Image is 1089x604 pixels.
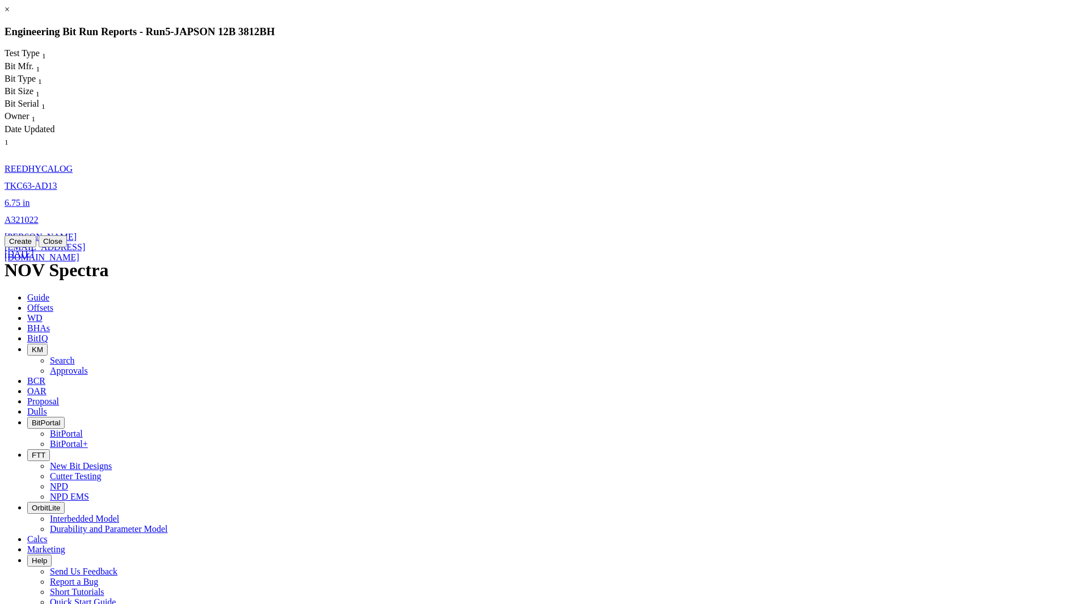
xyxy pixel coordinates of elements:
[5,5,10,14] a: ×
[5,124,61,147] div: Sort None
[5,86,61,99] div: Bit Size Sort None
[32,504,60,512] span: OrbitLite
[5,164,73,174] a: REEDHYCALOG
[5,235,36,247] button: Create
[5,74,61,86] div: Bit Type Sort None
[50,356,75,365] a: Search
[5,124,61,147] div: Date Updated Sort None
[23,198,29,208] span: in
[50,587,104,597] a: Short Tutorials
[41,102,45,111] sub: 1
[5,181,57,191] a: TKC63-AD13
[50,514,119,523] a: Interbedded Model
[5,99,39,108] span: Bit Serial
[5,61,61,74] div: Bit Mfr. Sort None
[27,293,49,302] span: Guide
[36,86,40,96] span: Sort None
[5,86,33,96] span: Bit Size
[5,74,61,86] div: Sort None
[5,99,67,111] div: Sort None
[50,461,112,471] a: New Bit Designs
[27,386,47,396] span: OAR
[5,111,61,124] div: Owner Sort None
[50,577,98,586] a: Report a Bug
[5,111,61,124] div: Sort None
[27,303,53,312] span: Offsets
[5,111,29,121] span: Owner
[5,198,20,208] span: 6.75
[5,260,1084,281] h1: NOV Spectra
[5,48,40,58] span: Test Type
[42,48,46,58] span: Sort None
[27,544,65,554] span: Marketing
[39,235,67,247] button: Close
[42,52,46,61] sub: 1
[38,74,42,83] span: Sort None
[36,65,40,73] sub: 1
[50,439,88,449] a: BitPortal+
[50,524,168,534] a: Durability and Parameter Model
[165,26,170,37] span: 5
[5,138,9,146] sub: 1
[5,48,67,61] div: Sort None
[27,333,48,343] span: BitIQ
[50,366,88,375] a: Approvals
[36,90,40,98] sub: 1
[5,124,54,134] span: Date Updated
[32,345,43,354] span: KM
[50,567,117,576] a: Send Us Feedback
[50,481,68,491] a: NPD
[5,26,1084,38] h3: Engineering Bit Run Reports - Run -
[5,86,61,99] div: Sort None
[50,471,102,481] a: Cutter Testing
[5,61,61,74] div: Sort None
[5,249,34,259] a: [DATE]
[36,61,40,71] span: Sort None
[32,419,60,427] span: BitPortal
[50,429,83,438] a: BitPortal
[32,556,47,565] span: Help
[38,77,42,86] sub: 1
[32,111,36,121] span: Sort None
[27,376,45,386] span: BCR
[5,74,36,83] span: Bit Type
[5,48,67,61] div: Test Type Sort None
[174,26,275,37] span: JAPSON 12B 3812BH
[27,534,48,544] span: Calcs
[27,407,47,416] span: Dulls
[27,323,50,333] span: BHAs
[5,134,9,144] span: Sort None
[50,492,89,501] a: NPD EMS
[5,198,29,208] a: 6.75 in
[5,61,34,71] span: Bit Mfr.
[41,99,45,108] span: Sort None
[27,313,43,323] span: WD
[32,115,36,124] sub: 1
[32,451,45,459] span: FTT
[5,99,67,111] div: Bit Serial Sort None
[5,215,39,225] a: A321022
[5,232,85,262] a: [PERSON_NAME][EMAIL_ADDRESS][DOMAIN_NAME]
[27,396,59,406] span: Proposal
